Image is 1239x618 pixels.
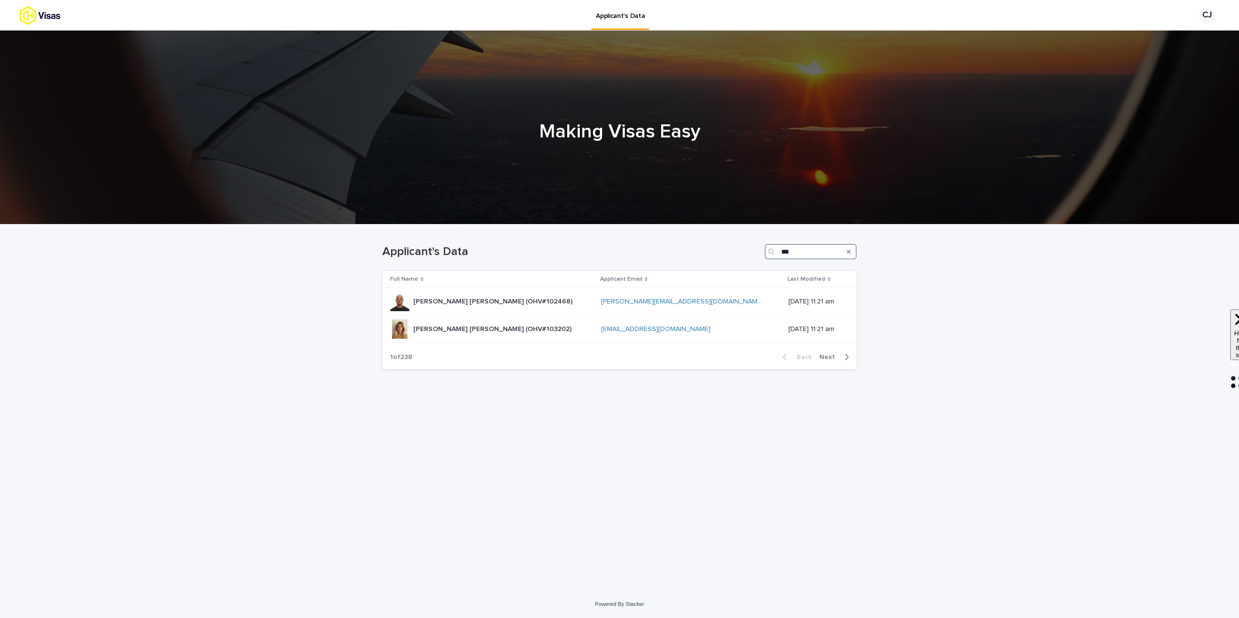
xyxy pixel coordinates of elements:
p: [DATE] 11:21 am [788,325,841,333]
img: tx8HrbJQv2PFQx4TXEq5 [19,6,95,25]
p: [PERSON_NAME] [PERSON_NAME] (OHV#103202) [413,323,574,333]
p: 1 of 238 [382,346,420,369]
p: Last Modified [787,274,825,285]
input: Search [765,244,857,259]
h1: Applicant's Data [382,245,761,259]
span: Next [819,354,841,361]
span: Back [791,354,812,361]
button: Back [775,353,816,362]
tr: [PERSON_NAME] [PERSON_NAME] (OHV#103202)[PERSON_NAME] [PERSON_NAME] (OHV#103202) [EMAIL_ADDRESS][... [382,316,857,343]
p: Full Name [390,274,418,285]
p: Aaron Nyameke Leroy Alexander Edwards-Mavinga (OHV#102468) [413,296,574,306]
a: [PERSON_NAME][EMAIL_ADDRESS][DOMAIN_NAME] [601,298,763,305]
tr: [PERSON_NAME] [PERSON_NAME] (OHV#102468)[PERSON_NAME] [PERSON_NAME] (OHV#102468) [PERSON_NAME][EM... [382,288,857,316]
div: CJ [1199,8,1215,23]
button: Next [816,353,857,362]
h1: Making Visas Easy [382,120,857,143]
a: [EMAIL_ADDRESS][DOMAIN_NAME] [601,326,710,332]
a: Powered By Stacker [595,601,644,607]
p: [DATE] 11:21 am [788,298,841,306]
p: Applicant Email [600,274,642,285]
